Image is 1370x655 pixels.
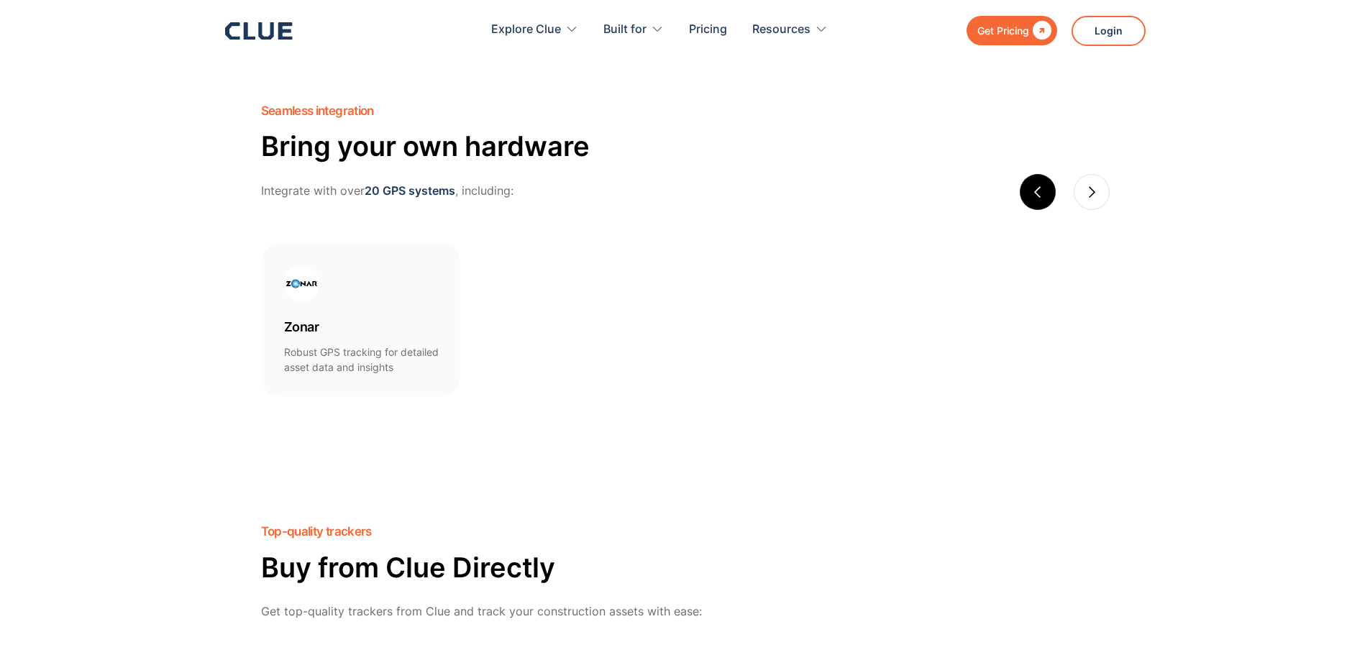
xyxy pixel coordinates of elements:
p: Get top-quality trackers from Clue and track your construction assets with ease: [261,603,1110,620]
img: zonar logo [284,265,320,301]
div: carousel [261,243,1110,397]
div: Get Pricing [977,22,1029,40]
div: 13 of 13 [262,243,461,397]
p: Integrate with over , including: [261,182,1110,200]
div: Built for [603,7,647,52]
div: next slide [1074,174,1110,210]
div: previous slide [1020,174,1056,210]
h3: Bring your own hardware [261,129,1110,164]
a: 20 GPS systems [365,183,455,198]
h2: Seamless integration [261,104,1110,118]
div:  [1029,22,1051,40]
div: Resources [752,7,828,52]
div: Explore Clue [491,7,578,52]
h3: Buy from Clue Directly [261,550,1110,585]
div: Explore Clue [491,7,561,52]
a: Get Pricing [967,16,1057,45]
a: Login [1072,16,1146,46]
h2: Top-quality trackers [261,525,1110,539]
a: ZonarRobust GPS tracking for detailed asset data and insights [262,243,461,397]
h4: Zonar [284,319,439,336]
a: Pricing [689,7,727,52]
p: Robust GPS tracking for detailed asset data and insights [284,344,439,375]
div: Built for [603,7,664,52]
div: Resources [752,7,810,52]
